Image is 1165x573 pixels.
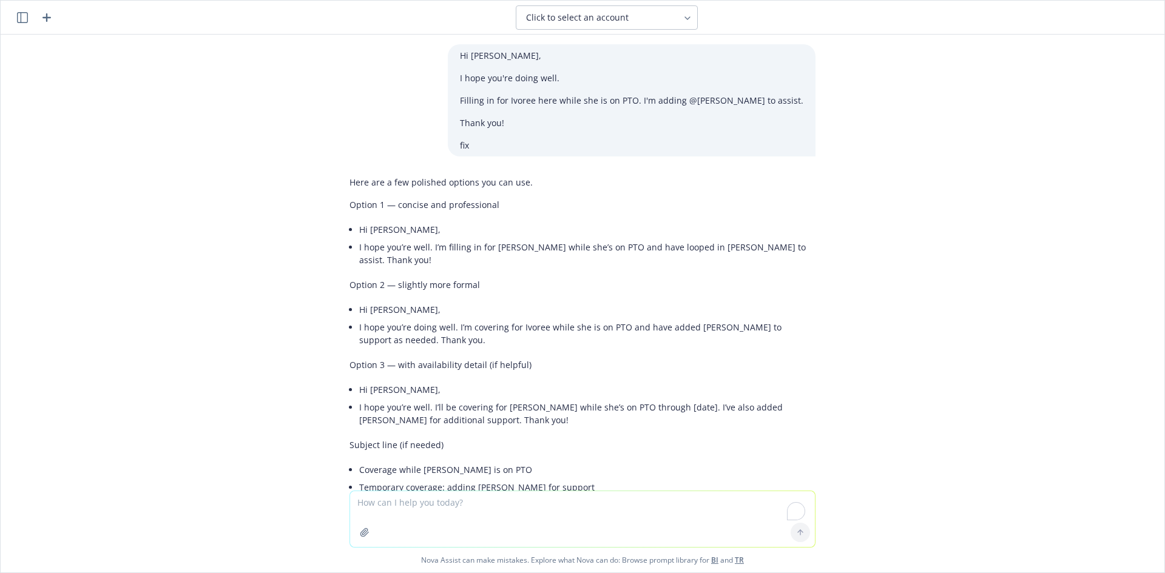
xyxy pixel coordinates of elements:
[359,478,815,496] li: Temporary coverage: adding [PERSON_NAME] for support
[5,548,1160,572] span: Nova Assist can make mistakes. Explore what Nova can do: Browse prompt library for and
[359,461,815,478] li: Coverage while [PERSON_NAME] is on PTO
[349,438,815,451] p: Subject line (if needed)
[460,139,803,152] p: fix
[349,358,815,371] p: Option 3 — with availability detail (if helpful)
[359,398,815,429] li: I hope you’re well. I’ll be covering for [PERSON_NAME] while she’s on PTO through [date]. I’ve al...
[359,301,815,318] li: Hi [PERSON_NAME],
[359,318,815,349] li: I hope you’re doing well. I’m covering for Ivoree while she is on PTO and have added [PERSON_NAME...
[349,198,815,211] p: Option 1 — concise and professional
[349,278,815,291] p: Option 2 — slightly more formal
[350,491,815,547] textarea: To enrich screen reader interactions, please activate Accessibility in Grammarly extension settings
[516,5,698,30] button: Click to select an account
[460,72,803,84] p: I hope you're doing well.
[460,94,803,107] p: Filling in for Ivoree here while she is on PTO. I'm adding @[PERSON_NAME] to assist.
[735,555,744,565] a: TR
[349,176,815,189] p: Here are a few polished options you can use.
[711,555,718,565] a: BI
[460,116,803,129] p: Thank you!
[359,381,815,398] li: Hi [PERSON_NAME],
[526,12,629,24] span: Click to select an account
[359,221,815,238] li: Hi [PERSON_NAME],
[460,49,803,62] p: Hi [PERSON_NAME],
[359,238,815,269] li: I hope you’re well. I’m filling in for [PERSON_NAME] while she’s on PTO and have looped in [PERSO...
